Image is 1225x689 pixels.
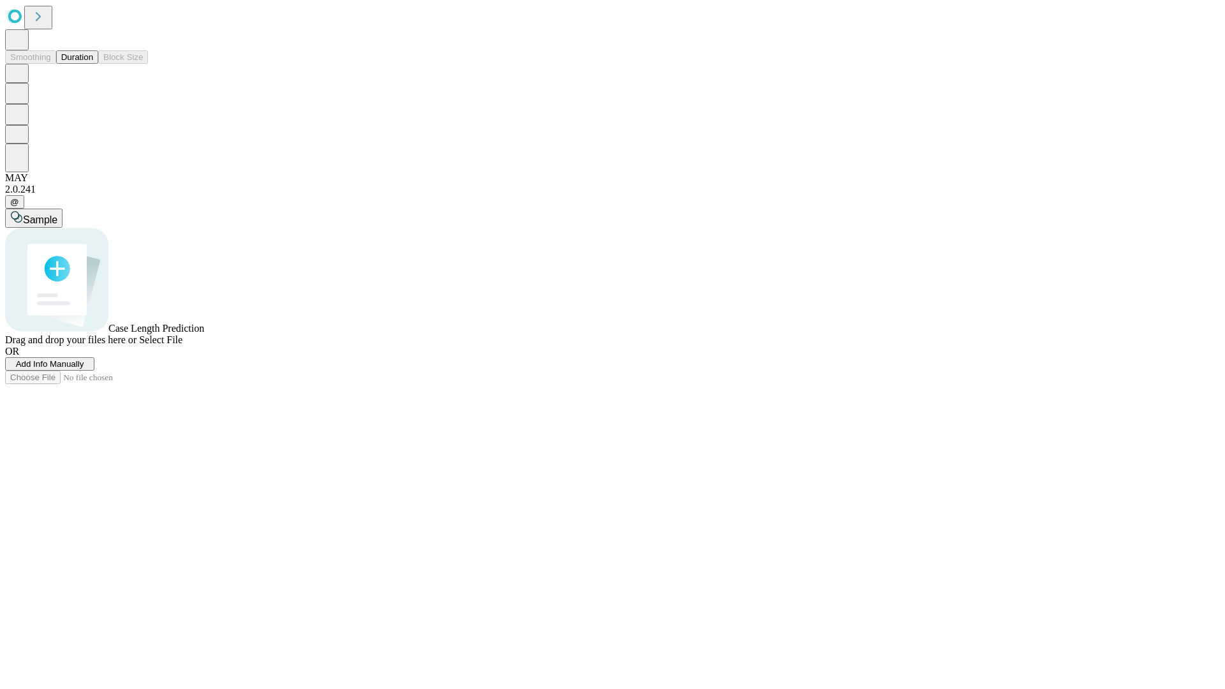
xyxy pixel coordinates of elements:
[98,50,148,64] button: Block Size
[5,209,63,228] button: Sample
[16,359,84,369] span: Add Info Manually
[5,172,1220,184] div: MAY
[23,214,57,225] span: Sample
[108,323,204,334] span: Case Length Prediction
[5,357,94,371] button: Add Info Manually
[139,334,182,345] span: Select File
[56,50,98,64] button: Duration
[5,195,24,209] button: @
[5,346,19,357] span: OR
[10,197,19,207] span: @
[5,334,137,345] span: Drag and drop your files here or
[5,184,1220,195] div: 2.0.241
[5,50,56,64] button: Smoothing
